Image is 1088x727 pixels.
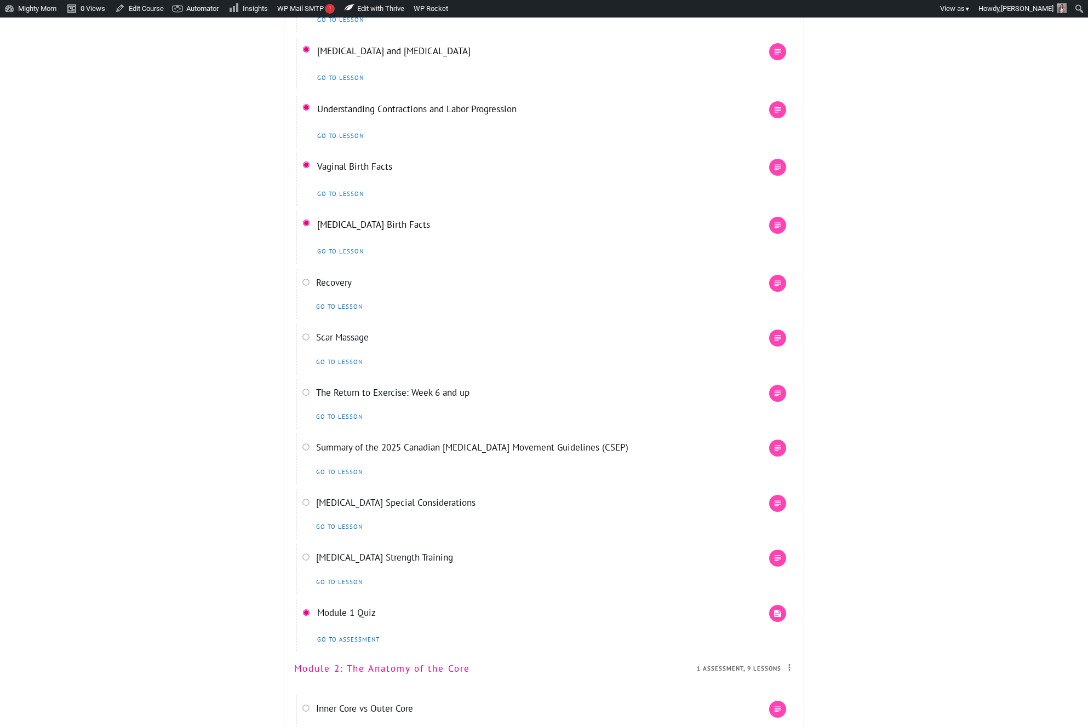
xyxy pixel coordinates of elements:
a: go to lesson [314,187,367,200]
span: go to lesson [317,74,364,82]
span: Go to lesson [316,523,363,530]
a: [MEDICAL_DATA] Special Considerations [316,497,476,509]
a: Understanding Contractions and Labor Progression [317,103,517,115]
a: Inner Core vs Outer Core [316,702,413,714]
span: Go to lesson [316,359,363,366]
a: Module 2: The Anatomy of the Core [294,662,470,674]
a: [MEDICAL_DATA] Birth Facts [317,218,430,230]
span: Go to lesson [316,469,363,476]
span: [PERSON_NAME] [1001,4,1053,13]
a: Vaginal Birth Facts [317,160,392,172]
span: Go to lesson [316,303,363,310]
span: ! [325,4,335,14]
span: Go to assessment [317,637,380,643]
span: go to lesson [317,190,364,198]
span: Insights [243,4,268,13]
a: Go to lesson [313,301,365,313]
span: Go to lesson [316,413,363,420]
a: [MEDICAL_DATA] Strength Training [316,551,453,563]
a: Recovery [316,276,352,289]
a: go to lesson [314,13,367,26]
a: Module 1 Quiz [317,607,376,619]
a: Go to lesson [313,576,365,588]
a: Go to lesson [313,466,365,478]
span: go to lesson [317,247,364,255]
a: go to lesson [314,129,367,142]
a: Go to lesson [313,411,365,423]
span: go to lesson [317,132,364,140]
span: 1 Assessment, 9 Lessons [697,665,781,672]
a: go to lesson [314,245,367,258]
a: Summary of the 2025 Canadian [MEDICAL_DATA] Movement Guidelines (CSEP) [316,441,628,453]
span: go to lesson [317,16,364,24]
a: Go to assessment [314,634,382,645]
span: ▼ [965,5,970,13]
a: Scar Massage [316,331,369,343]
a: Go to lesson [313,521,365,533]
a: [MEDICAL_DATA] and [MEDICAL_DATA] [317,45,471,57]
a: The Return to Exercise: Week 6 and up [316,386,469,399]
span: Go to lesson [316,579,363,586]
a: Go to lesson [313,356,365,368]
a: go to lesson [314,71,367,84]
